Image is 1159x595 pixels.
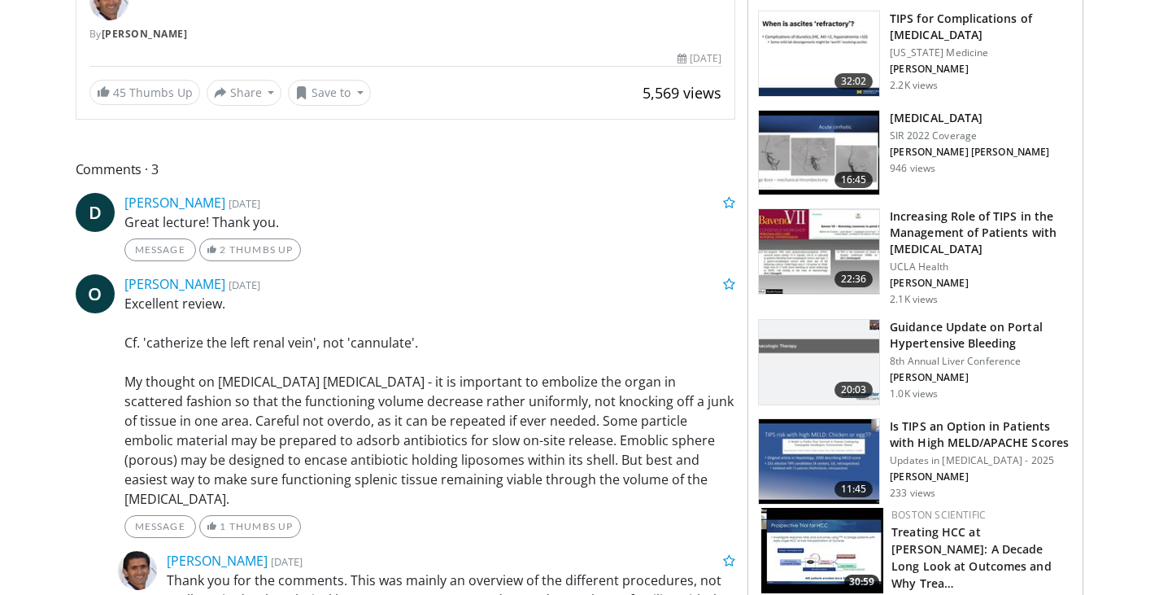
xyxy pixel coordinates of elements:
p: [PERSON_NAME] [890,277,1073,290]
p: Updates in [MEDICAL_DATA] - 2025 [890,454,1073,467]
a: Message [124,515,196,538]
span: 45 [113,85,126,100]
span: 2 [220,243,226,256]
img: 50c03a5d-b65e-4622-a645-fa711e482686.150x105_q85_crop-smart_upscale.jpg [759,11,879,96]
span: Comments 3 [76,159,736,180]
img: 55e74a84-d9c6-4ff2-90b8-d74c7d423fff.150x105_q85_crop-smart_upscale.jpg [759,111,879,195]
a: 11:45 Is TIPS an Option in Patients with High MELD/APACHE Scores Updates in [MEDICAL_DATA] - 2025... [758,418,1073,505]
p: 946 views [890,162,935,175]
h3: Is TIPS an Option in Patients with High MELD/APACHE Scores [890,418,1073,451]
button: Save to [288,80,371,106]
p: 233 views [890,487,935,500]
p: 1.0K views [890,387,938,400]
a: D [76,193,115,232]
p: Excellent review. Cf. 'catherize the left renal vein', not 'cannulate'. My thought on [MEDICAL_DA... [124,294,736,509]
p: 8th Annual Liver Conference [890,355,1073,368]
span: 1 [220,520,226,532]
div: [DATE] [678,51,721,66]
small: [DATE] [271,554,303,569]
p: [US_STATE] Medicine [890,46,1073,59]
span: 30:59 [844,575,879,589]
p: 2.1K views [890,293,938,306]
a: 32:02 TIPS for Complications of [MEDICAL_DATA] [US_STATE] Medicine [PERSON_NAME] 2.2K views [758,11,1073,97]
button: Share [207,80,282,106]
h3: TIPS for Complications of [MEDICAL_DATA] [890,11,1073,43]
p: [PERSON_NAME] [890,371,1073,384]
p: [PERSON_NAME] [890,63,1073,76]
a: 22:36 Increasing Role of TIPS in the Management of Patients with [MEDICAL_DATA] UCLA Health [PERS... [758,208,1073,306]
img: 2219ced5-16dd-4733-ab77-cf851292118f.150x105_q85_crop-smart_upscale.jpg [759,320,879,405]
a: 30:59 [761,508,883,593]
p: Great lecture! Thank you. [124,212,736,232]
img: 2862f37a-24f3-4a90-9893-4442c0db76b4.150x105_q85_crop-smart_upscale.jpg [759,419,879,504]
h3: Increasing Role of TIPS in the Management of Patients with [MEDICAL_DATA] [890,208,1073,257]
p: [PERSON_NAME] [890,470,1073,483]
a: 20:03 Guidance Update on Portal Hypertensive Bleeding 8th Annual Liver Conference [PERSON_NAME] 1... [758,319,1073,405]
small: [DATE] [229,196,260,211]
p: SIR 2022 Coverage [890,129,1049,142]
a: [PERSON_NAME] [102,27,188,41]
img: 6b81cc7f-c2e1-42ac-8886-b0e97a2d5b40.150x105_q85_crop-smart_upscale.jpg [759,209,879,294]
img: Avatar [118,551,157,590]
h3: [MEDICAL_DATA] [890,110,1049,126]
span: 5,569 views [643,83,721,103]
a: Message [124,238,196,261]
p: UCLA Health [890,260,1073,273]
p: [PERSON_NAME] [PERSON_NAME] [890,146,1049,159]
a: 1 Thumbs Up [199,515,301,538]
span: 11:45 [834,481,874,497]
a: Treating HCC at [PERSON_NAME]: A Decade Long Look at Outcomes and Why Trea… [891,524,1052,591]
a: 45 Thumbs Up [89,80,200,105]
small: [DATE] [229,278,260,292]
a: Boston Scientific [891,508,986,522]
a: [PERSON_NAME] [124,194,225,212]
span: 20:03 [834,382,874,398]
span: 16:45 [834,172,874,188]
h3: Guidance Update on Portal Hypertensive Bleeding [890,319,1073,352]
p: 2.2K views [890,79,938,92]
a: O [76,274,115,313]
a: 2 Thumbs Up [199,238,301,261]
a: [PERSON_NAME] [167,552,268,570]
span: 32:02 [834,73,874,90]
span: 22:36 [834,271,874,287]
a: 16:45 [MEDICAL_DATA] SIR 2022 Coverage [PERSON_NAME] [PERSON_NAME] 946 views [758,110,1073,196]
img: f423178e-a38b-4547-801c-ff090dcb5462.150x105_q85_crop-smart_upscale.jpg [761,508,883,593]
div: By [89,27,722,42]
a: [PERSON_NAME] [124,275,225,293]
